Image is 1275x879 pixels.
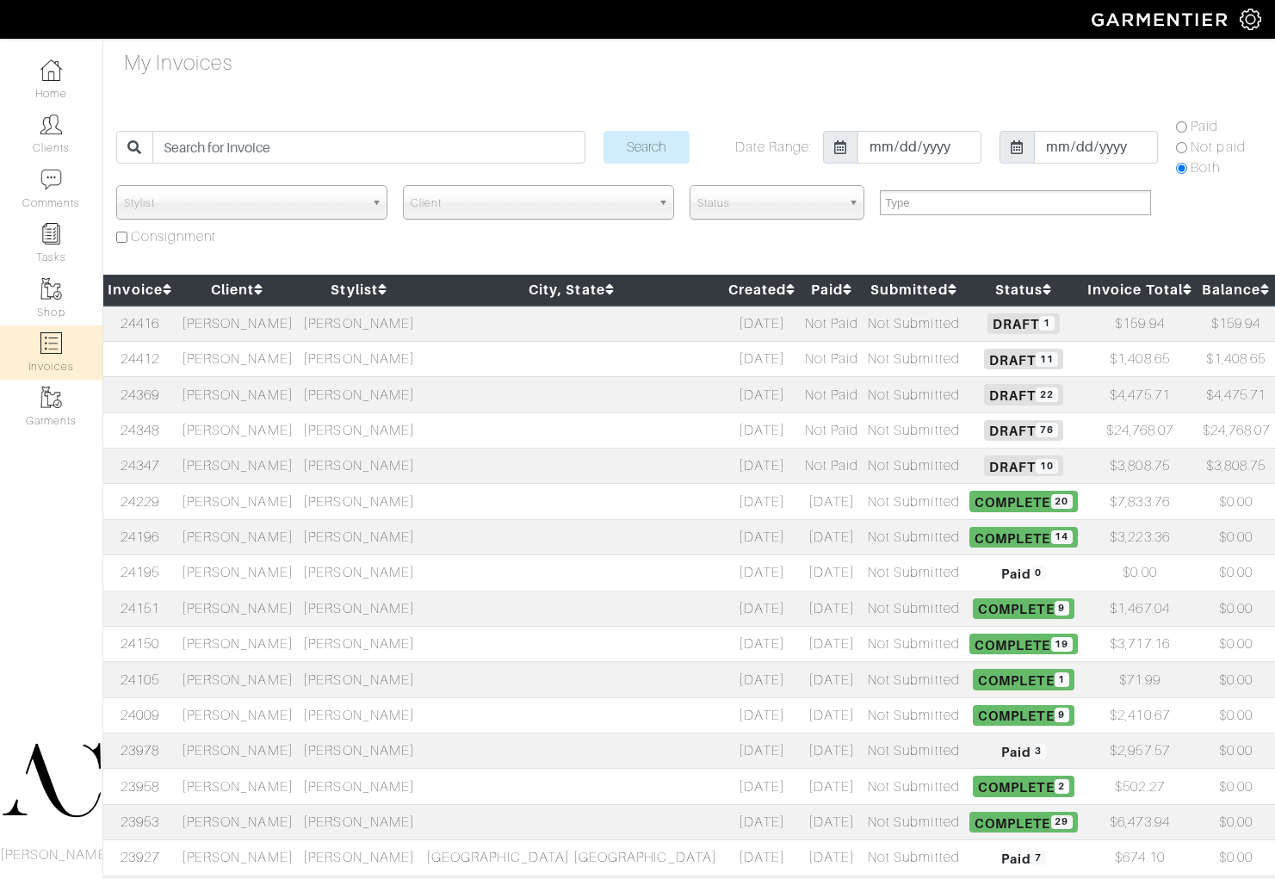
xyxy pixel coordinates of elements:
[211,282,263,298] a: Client
[996,847,1051,868] span: Paid
[298,484,419,519] td: [PERSON_NAME]
[1198,626,1275,661] td: $0.00
[870,282,957,298] a: Submitted
[1051,494,1073,509] span: 20
[121,743,159,758] a: 23978
[121,423,159,438] a: 24348
[800,306,863,342] td: Not Paid
[1191,137,1245,158] label: Not paid
[863,591,964,626] td: Not Submitted
[1198,591,1275,626] td: $0.00
[1082,341,1197,376] td: $1,408.65
[863,377,964,412] td: Not Submitted
[1198,769,1275,804] td: $0.00
[1191,116,1218,137] label: Paid
[121,387,159,403] a: 24369
[728,282,795,298] a: Created
[1082,626,1197,661] td: $3,717.16
[723,341,800,376] td: [DATE]
[176,804,298,839] td: [PERSON_NAME]
[973,669,1074,690] span: Complete
[863,734,964,769] td: Not Submitted
[723,804,800,839] td: [DATE]
[176,306,298,342] td: [PERSON_NAME]
[1039,316,1054,331] span: 1
[863,306,964,342] td: Not Submitted
[331,282,387,298] a: Stylist
[863,449,964,484] td: Not Submitted
[1082,591,1197,626] td: $1,467.04
[40,114,62,135] img: clients-icon-6bae9207a08558b7cb47a8932f037763ab4055f8c8b6bfacd5dc20c3e0201464.png
[121,316,159,331] a: 24416
[1082,840,1197,876] td: $674.10
[40,59,62,81] img: dashboard-icon-dbcd8f5a0b271acd01030246c82b418ddd0df26cd7fceb0bd07c9910d44c42f6.png
[800,484,863,519] td: [DATE]
[863,484,964,519] td: Not Submitted
[984,384,1062,405] span: Draft
[1082,377,1197,412] td: $4,475.71
[723,734,800,769] td: [DATE]
[1198,519,1275,554] td: $0.00
[800,341,863,376] td: Not Paid
[969,491,1078,511] span: Complete
[40,387,62,408] img: garments-icon-b7da505a4dc4fd61783c78ac3ca0ef83fa9d6f193b1c9dc38574b1d14d53ca28.png
[176,341,298,376] td: [PERSON_NAME]
[121,708,159,723] a: 24009
[121,565,159,580] a: 24195
[1198,449,1275,484] td: $3,808.75
[984,455,1062,476] span: Draft
[121,529,159,545] a: 24196
[1051,530,1073,545] span: 14
[800,449,863,484] td: Not Paid
[298,840,419,876] td: [PERSON_NAME]
[863,626,964,661] td: Not Submitted
[969,812,1078,833] span: Complete
[1082,412,1197,448] td: $24,768.07
[121,494,159,510] a: 24229
[411,186,651,220] span: Client
[298,734,419,769] td: [PERSON_NAME]
[1198,840,1275,876] td: $0.00
[176,449,298,484] td: [PERSON_NAME]
[603,131,690,164] input: Search
[800,519,863,554] td: [DATE]
[800,412,863,448] td: Not Paid
[811,282,852,298] a: Paid
[1198,697,1275,733] td: $0.00
[40,169,62,190] img: comment-icon-a0a6a9ef722e966f86d9cbdc48e553b5cf19dbc54f86b18d962a5391bc8f6eb6.png
[298,697,419,733] td: [PERSON_NAME]
[863,769,964,804] td: Not Submitted
[1087,282,1192,298] a: Invoice Total
[1198,804,1275,839] td: $0.00
[121,351,159,367] a: 24412
[973,776,1074,796] span: Complete
[1051,637,1073,652] span: 19
[723,377,800,412] td: [DATE]
[1202,282,1270,298] a: Balance
[1082,306,1197,342] td: $159.94
[1191,158,1220,178] label: Both
[863,341,964,376] td: Not Submitted
[131,226,217,247] label: Consignment
[969,527,1078,548] span: Complete
[298,626,419,661] td: [PERSON_NAME]
[176,484,298,519] td: [PERSON_NAME]
[723,306,800,342] td: [DATE]
[723,769,800,804] td: [DATE]
[40,223,62,245] img: reminder-icon-8004d30b9f0a5d33ae49ab947aed9ed385cf756f9e5892f1edd6e32f2345188e.png
[863,519,964,554] td: Not Submitted
[298,519,419,554] td: [PERSON_NAME]
[1198,662,1275,697] td: $0.00
[1240,9,1261,30] img: gear-icon-white-bd11855cb880d31180b6d7d6211b90ccbf57a29d726f0c71d8c61bd08dd39cc2.png
[1082,769,1197,804] td: $502.27
[1083,4,1240,34] img: garmentier-logo-header-white-b43fb05a5012e4ada735d5af1a66efaba907eab6374d6393d1fbf88cb4ef424d.png
[176,626,298,661] td: [PERSON_NAME]
[1082,484,1197,519] td: $7,833.76
[176,769,298,804] td: [PERSON_NAME]
[298,377,419,412] td: [PERSON_NAME]
[1036,423,1057,437] span: 76
[1082,697,1197,733] td: $2,410.67
[1051,815,1073,830] span: 29
[723,662,800,697] td: [DATE]
[124,186,364,220] span: Stylist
